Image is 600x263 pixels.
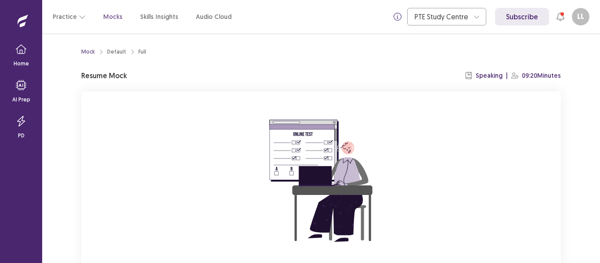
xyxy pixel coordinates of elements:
[12,96,30,104] p: AI Prep
[242,102,400,260] img: attend-mock
[18,132,25,140] p: PD
[140,12,178,22] a: Skills Insights
[495,8,549,25] a: Subscribe
[572,8,589,25] button: LL
[81,48,95,56] a: Mock
[476,71,502,80] p: Speaking
[522,71,561,80] p: 09:20 Minutes
[81,48,146,56] nav: breadcrumb
[196,12,231,22] a: Audio Cloud
[506,71,508,80] p: |
[103,12,123,22] a: Mocks
[390,9,405,25] button: info
[107,48,126,56] div: Default
[138,48,146,56] div: Full
[81,70,127,81] p: Resume Mock
[415,8,469,25] div: PTE Study Centre
[14,60,29,68] p: Home
[53,9,86,25] button: Practice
